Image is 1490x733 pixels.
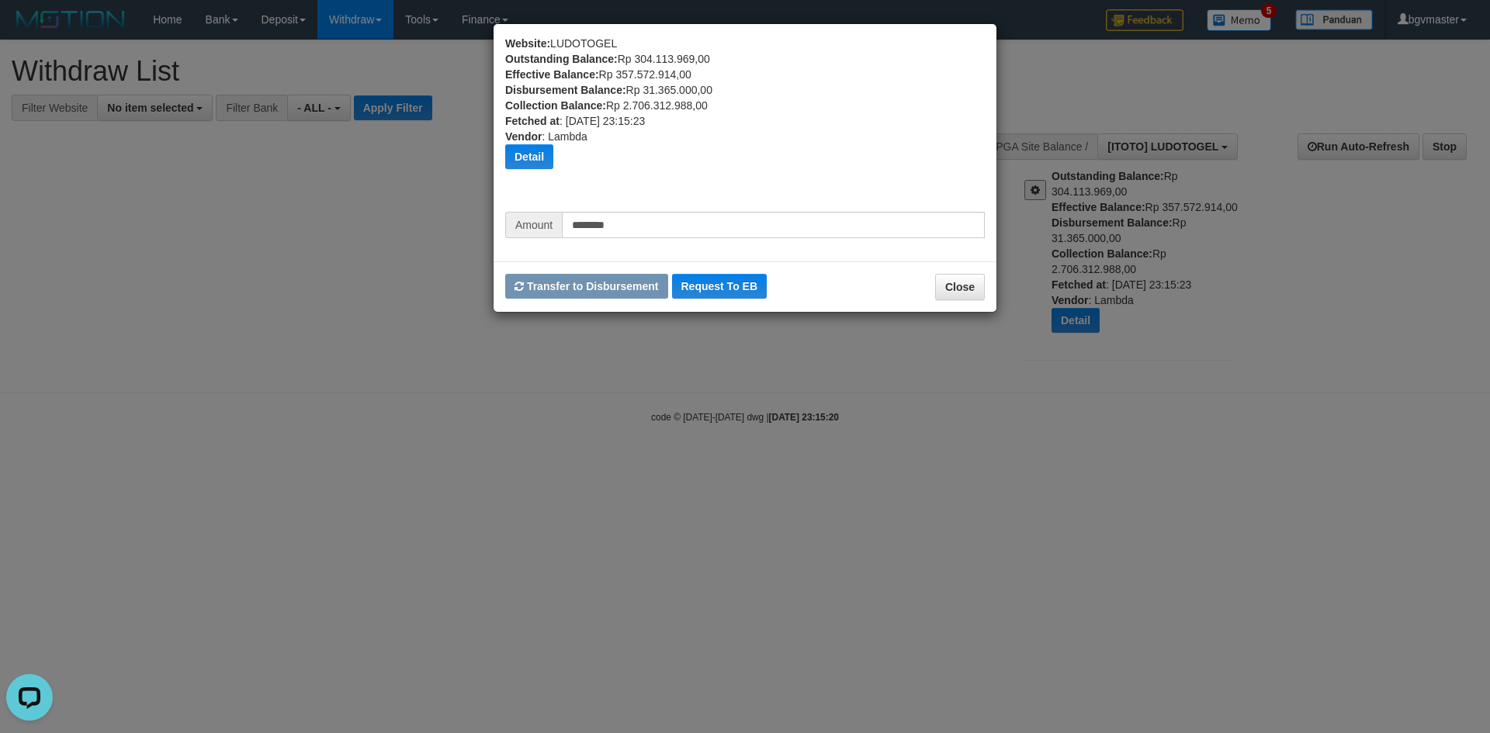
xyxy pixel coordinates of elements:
span: Amount [505,212,562,238]
button: Request To EB [672,274,768,299]
b: Website: [505,37,550,50]
button: Open LiveChat chat widget [6,6,53,53]
b: Collection Balance: [505,99,606,112]
button: Transfer to Disbursement [505,274,668,299]
b: Effective Balance: [505,68,599,81]
div: LUDOTOGEL Rp 304.113.969,00 Rp 357.572.914,00 Rp 31.365.000,00 Rp 2.706.312.988,00 : [DATE] 23:15... [505,36,985,212]
b: Disbursement Balance: [505,84,626,96]
button: Detail [505,144,553,169]
b: Fetched at [505,115,560,127]
button: Close [935,274,985,300]
b: Outstanding Balance: [505,53,618,65]
b: Vendor [505,130,542,143]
